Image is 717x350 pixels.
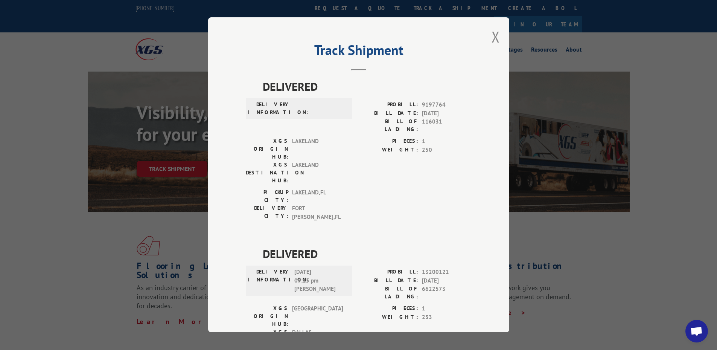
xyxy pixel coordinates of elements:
label: PROBILL: [359,101,418,110]
label: WEIGHT: [359,146,418,154]
span: 13200121 [422,268,472,277]
label: PIECES: [359,138,418,146]
span: LAKELAND , FL [292,189,343,205]
label: XGS ORIGIN HUB: [246,305,288,329]
span: [DATE] [422,277,472,285]
span: DELIVERED [263,246,472,263]
span: 1 [422,305,472,313]
label: DELIVERY INFORMATION: [248,101,291,117]
label: BILL DATE: [359,277,418,285]
div: Open chat [685,320,708,342]
span: 9197764 [422,101,472,110]
span: 250 [422,146,472,154]
span: [DATE] 09:15 pm [PERSON_NAME] [294,268,345,294]
label: PIECES: [359,305,418,313]
label: DELIVERY CITY: [246,205,288,222]
span: 6622573 [422,285,472,301]
span: [DATE] [422,109,472,118]
span: 116031 [422,118,472,134]
label: PICKUP CITY: [246,189,288,205]
span: FORT [PERSON_NAME] , FL [292,205,343,222]
label: BILL OF LADING: [359,118,418,134]
span: LAKELAND [292,138,343,161]
label: DELIVERY INFORMATION: [248,268,291,294]
label: XGS DESTINATION HUB: [246,161,288,185]
label: WEIGHT: [359,313,418,322]
span: LAKELAND [292,161,343,185]
span: 1 [422,138,472,146]
label: BILL OF LADING: [359,285,418,301]
span: 253 [422,313,472,322]
h2: Track Shipment [246,45,472,59]
label: XGS ORIGIN HUB: [246,138,288,161]
label: PROBILL: [359,268,418,277]
button: Close modal [492,27,500,47]
span: DELIVERED [263,78,472,95]
label: BILL DATE: [359,109,418,118]
span: [GEOGRAPHIC_DATA] [292,305,343,329]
